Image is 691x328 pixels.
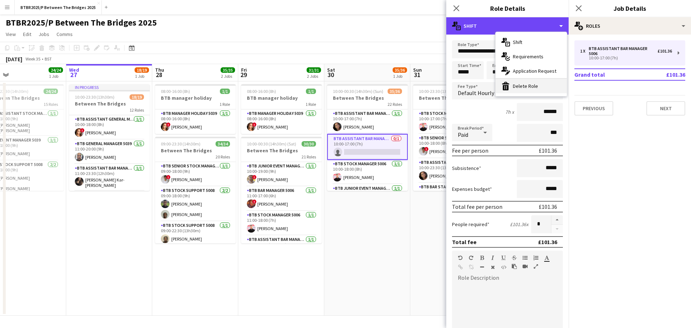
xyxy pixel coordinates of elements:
[496,49,567,64] div: Requirements
[496,64,567,78] div: Application Request
[327,160,408,184] app-card-role: BTB Stock Manager 50061/110:00-18:00 (8h)[PERSON_NAME]
[216,141,230,147] span: 34/34
[307,67,321,73] span: 31/31
[413,158,494,183] app-card-role: BTB Assistant Bar Manager 50061/110:00-23:30 (13h30m)[PERSON_NAME]
[155,147,236,154] h3: Between The Bridges
[580,49,589,54] div: 1 x
[419,89,459,94] span: 10:00-23:30 (13h30m)
[551,215,563,225] button: Increase
[220,102,230,107] span: 1 Role
[413,109,494,134] app-card-role: BTB Stock Manager 50061/110:00-17:00 (7h)[PERSON_NAME]
[20,30,34,39] a: Edit
[6,55,22,63] div: [DATE]
[512,264,517,269] button: Paste as plain text
[490,264,495,270] button: Clear Formatting
[452,165,481,171] label: Subsistence
[24,56,42,62] span: Week 35
[69,140,150,164] app-card-role: BTB General Manager 50391/111:00-20:00 (9h)[PERSON_NAME]
[247,89,276,94] span: 08:00-16:00 (8h)
[241,162,322,187] app-card-role: BTB Junior Event Manager 50391/110:00-19:00 (9h)![PERSON_NAME]
[155,67,164,73] span: Thu
[69,84,150,191] div: In progress10:00-23:30 (13h30m)18/19Between The Bridges12 RolesBTB Assistant General Manager 5006...
[155,137,236,243] div: 09:00-23:30 (14h30m)34/34Between The Bridges20 RolesBTB Senior Stock Manager 50061/109:00-18:00 (...
[155,221,236,246] app-card-role: BTB Stock support 50081/109:00-22:30 (13h30m)[PERSON_NAME]
[241,235,322,260] app-card-role: BTB Assistant Bar Manager 50061/111:00-23:30 (12h30m)
[538,238,557,246] div: £101.36
[327,134,408,160] app-card-role: BTB Assistant Bar Manager 50060/110:00-17:00 (7h)
[23,31,31,37] span: Edit
[135,73,149,79] div: 1 Job
[452,186,492,192] label: Expenses budget
[452,221,489,228] label: People required
[54,30,76,39] a: Comms
[658,49,672,54] div: £101.36
[413,95,494,101] h3: Between The Bridges
[496,79,567,93] div: Delete Role
[569,4,691,13] h3: Job Details
[306,102,316,107] span: 1 Role
[574,101,613,116] button: Previous
[155,84,236,134] app-job-card: 08:00-16:00 (8h)1/1BTB manager holiday1 RoleBTB Manager Holiday 50391/108:00-16:00 (8h)![PERSON_N...
[252,122,257,127] span: !
[241,187,322,211] app-card-role: BTB Bar Manager 50061/111:00-17:00 (6h)![PERSON_NAME]
[241,95,322,101] h3: BTB manager holiday
[241,109,322,134] app-card-role: BTB Manager Holiday 50391/108:00-16:00 (8h)![PERSON_NAME]
[155,109,236,134] app-card-role: BTB Manager Holiday 50391/108:00-16:00 (8h)![PERSON_NAME]
[458,255,463,261] button: Undo
[512,255,517,261] button: Strikethrough
[479,255,484,261] button: Bold
[161,141,200,147] span: 09:00-23:30 (14h30m)
[221,67,235,73] span: 35/35
[479,264,484,270] button: Horizontal Line
[241,137,322,243] app-job-card: 10:00-00:30 (14h30m) (Sat)30/30Between The Bridges21 RolesBTB Junior Event Manager 50391/110:00-1...
[539,147,557,154] div: £101.36
[544,255,549,261] button: Text Color
[57,31,73,37] span: Comms
[154,71,164,79] span: 28
[44,102,58,107] span: 15 Roles
[44,89,58,94] span: 24/24
[166,122,171,127] span: !
[80,128,85,132] span: !
[569,17,691,35] div: Roles
[539,203,557,210] div: £101.36
[533,264,538,269] button: Fullscreen
[413,84,494,191] app-job-card: 10:00-23:30 (13h30m)20/20Between The Bridges13 RolesBTB Stock Manager 50061/110:00-17:00 (7h)[PER...
[216,154,230,159] span: 20 Roles
[69,84,150,90] div: In progress
[452,147,488,154] div: Fee per person
[393,73,407,79] div: 1 Job
[533,255,538,261] button: Ordered List
[580,56,672,60] div: 10:00-17:00 (7h)
[388,89,402,94] span: 35/36
[302,154,316,159] span: 21 Roles
[155,187,236,221] app-card-role: BTB Stock support 50082/209:00-18:00 (9h)[PERSON_NAME][PERSON_NAME]
[68,71,79,79] span: 27
[306,89,316,94] span: 1/1
[36,30,52,39] a: Jobs
[327,184,408,209] app-card-role: BTB Junior Event Manager 50391/1
[388,102,402,107] span: 22 Roles
[135,67,149,73] span: 18/19
[446,17,569,35] div: Shift
[452,203,502,210] div: Total fee per person
[6,31,16,37] span: View
[501,255,506,261] button: Underline
[241,84,322,134] div: 08:00-16:00 (8h)1/1BTB manager holiday1 RoleBTB Manager Holiday 50391/108:00-16:00 (8h)![PERSON_N...
[327,84,408,191] app-job-card: 10:00-00:30 (14h30m) (Sun)35/36Between The Bridges22 RolesBTB Assistant Bar Manager 50061/110:00-...
[458,131,468,138] span: Paid
[501,264,506,270] button: HTML Code
[49,67,63,73] span: 24/24
[241,211,322,235] app-card-role: BTB Stock Manager 50061/111:00-18:00 (7h)[PERSON_NAME]
[69,115,150,140] app-card-role: BTB Assistant General Manager 50061/110:00-18:00 (8h)![PERSON_NAME]
[69,67,79,73] span: Wed
[646,101,685,116] button: Next
[39,31,49,37] span: Jobs
[155,95,236,101] h3: BTB manager holiday
[469,255,474,261] button: Redo
[130,94,144,100] span: 18/19
[424,147,429,151] span: !
[252,175,257,179] span: !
